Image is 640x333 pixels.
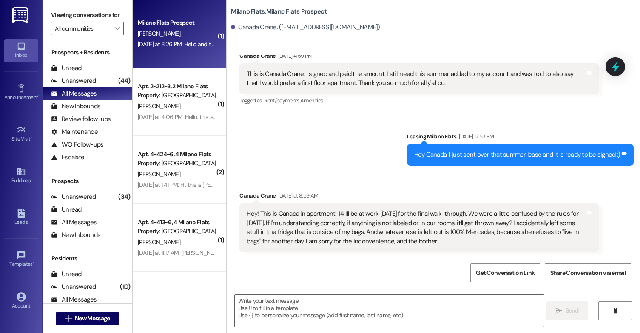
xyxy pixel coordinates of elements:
div: This is Canada Crane. I signed and paid the amount. I still need this summer added to my account ... [247,70,585,88]
i:  [115,25,119,32]
i:  [612,308,619,314]
div: Property: [GEOGRAPHIC_DATA] Flats [138,227,216,236]
span: Share Conversation via email [550,268,626,277]
div: (10) [118,280,132,293]
span: Amenities [300,97,323,104]
div: Property: [GEOGRAPHIC_DATA] Flats [138,159,216,168]
div: Unanswered [51,192,96,201]
div: All Messages [51,295,97,304]
a: Leads [4,206,38,229]
div: [DATE] at 11:17 AM: [PERSON_NAME] [STREET_ADDRESS] Apt 107 [138,249,293,257]
span: [PERSON_NAME] [138,102,180,110]
div: New Inbounds [51,102,100,111]
span: • [33,260,34,266]
img: ResiDesk Logo [12,7,30,23]
button: New Message [56,312,119,325]
button: Get Conversation Link [470,263,540,282]
button: Send [546,301,588,320]
span: • [31,135,32,141]
div: Tagged as: [239,94,598,107]
input: All communities [55,22,110,35]
div: Unread [51,270,82,279]
b: Milano Flats: Milano Flats Prospect [231,7,327,16]
a: Site Visit • [4,123,38,146]
div: Canada Crane [239,51,598,63]
span: Get Conversation Link [476,268,535,277]
i:  [555,308,562,314]
div: Unanswered [51,282,96,291]
a: Buildings [4,164,38,187]
div: Leasing Milano Flats [407,132,634,144]
span: • [38,93,39,99]
i:  [65,315,71,322]
div: Unread [51,64,82,73]
div: Escalate [51,153,84,162]
div: Prospects [43,177,132,186]
div: Unread [51,205,82,214]
a: Account [4,290,38,313]
div: New Inbounds [51,231,100,240]
a: Inbox [4,39,38,62]
span: Send [566,306,579,315]
div: Apt. 4~413~6, 4 Milano Flats [138,218,216,227]
div: Property: [GEOGRAPHIC_DATA] Flats [138,91,216,100]
div: [DATE] 4:59 PM [276,51,313,60]
span: Rent/payments , [264,97,300,104]
div: Apt. 4~424~6, 4 Milano Flats [138,150,216,159]
div: Canada Crane [239,191,598,203]
button: Share Conversation via email [545,263,631,282]
label: Viewing conversations for [51,8,124,22]
a: Templates • [4,248,38,271]
span: [PERSON_NAME] [138,30,180,37]
div: All Messages [51,89,97,98]
div: [DATE] 12:53 PM [457,132,494,141]
div: Prospects + Residents [43,48,132,57]
span: New Message [75,314,110,323]
div: Apt. 2~212~3, 2 Milano Flats [138,82,216,91]
div: [DATE] at 8:59 AM [276,191,319,200]
div: Residents [43,254,132,263]
div: Hey! This is Canada in apartment 114 I'll be at work [DATE] for the final walk-through. We were a... [247,209,585,246]
div: Hey Canada, I just sent over that summer lease and it is ready to be signed :) [414,150,620,159]
div: Canada Crane. ([EMAIL_ADDRESS][DOMAIN_NAME]) [231,23,380,32]
div: Maintenance [51,127,98,136]
div: (34) [116,190,132,203]
span: [PERSON_NAME] [138,170,180,178]
div: All Messages [51,218,97,227]
div: Review follow-ups [51,115,111,124]
span: [PERSON_NAME] [138,238,180,246]
div: Milano Flats Prospect [138,18,216,27]
div: Unanswered [51,76,96,85]
div: (44) [116,74,132,87]
div: WO Follow-ups [51,140,103,149]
